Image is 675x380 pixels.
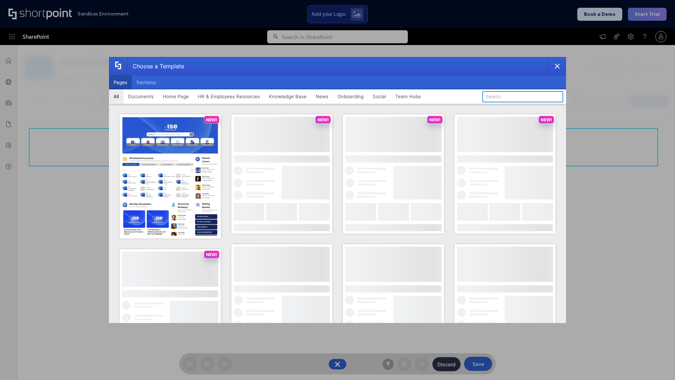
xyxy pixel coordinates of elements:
div: Choose a Template [127,57,184,75]
button: Knowledge Base [264,89,311,103]
button: All [109,89,123,103]
p: NEW! [206,252,217,257]
iframe: Chat Widget [640,346,675,380]
p: NEW! [429,117,441,122]
button: Home Page [158,89,193,103]
input: Search [482,91,563,102]
div: template selector [109,57,566,323]
button: Team Hubs [391,89,425,103]
button: HR & Employees Resources [193,89,264,103]
p: NEW! [317,117,329,122]
button: News [311,89,333,103]
button: Pages [109,75,132,89]
button: Sections [132,75,160,89]
button: Onboarding [333,89,368,103]
p: NEW! [206,117,217,122]
p: NEW! [541,117,552,122]
button: Social [368,89,391,103]
button: Documents [123,89,158,103]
